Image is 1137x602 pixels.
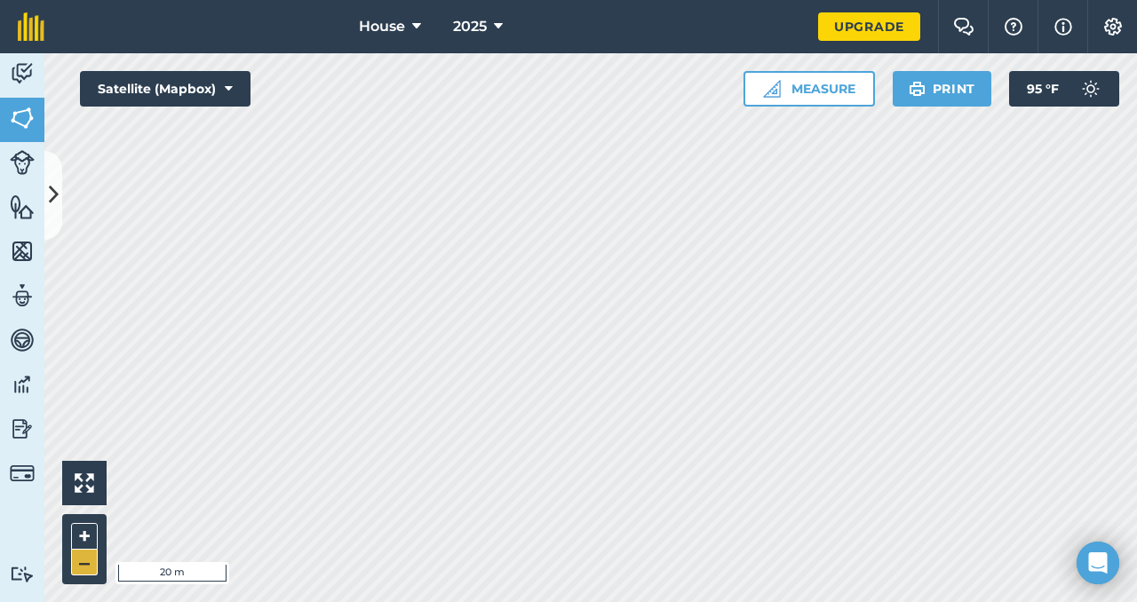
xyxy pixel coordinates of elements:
button: 95 °F [1009,71,1119,107]
img: A question mark icon [1003,18,1024,36]
button: Print [893,71,992,107]
button: – [71,550,98,575]
img: Ruler icon [763,80,781,98]
img: svg+xml;base64,PD94bWwgdmVyc2lvbj0iMS4wIiBlbmNvZGluZz0idXRmLTgiPz4KPCEtLSBHZW5lcmF0b3I6IEFkb2JlIE... [10,566,35,582]
img: svg+xml;base64,PD94bWwgdmVyc2lvbj0iMS4wIiBlbmNvZGluZz0idXRmLTgiPz4KPCEtLSBHZW5lcmF0b3I6IEFkb2JlIE... [10,371,35,398]
img: A cog icon [1102,18,1124,36]
button: + [71,523,98,550]
img: Four arrows, one pointing top left, one top right, one bottom right and the last bottom left [75,473,94,493]
span: 95 ° F [1027,71,1059,107]
img: svg+xml;base64,PHN2ZyB4bWxucz0iaHR0cDovL3d3dy53My5vcmcvMjAwMC9zdmciIHdpZHRoPSI1NiIgaGVpZ2h0PSI2MC... [10,238,35,265]
a: Upgrade [818,12,920,41]
img: fieldmargin Logo [18,12,44,41]
img: svg+xml;base64,PD94bWwgdmVyc2lvbj0iMS4wIiBlbmNvZGluZz0idXRmLTgiPz4KPCEtLSBHZW5lcmF0b3I6IEFkb2JlIE... [10,416,35,442]
div: Open Intercom Messenger [1077,542,1119,584]
img: Two speech bubbles overlapping with the left bubble in the forefront [953,18,974,36]
img: svg+xml;base64,PD94bWwgdmVyc2lvbj0iMS4wIiBlbmNvZGluZz0idXRmLTgiPz4KPCEtLSBHZW5lcmF0b3I6IEFkb2JlIE... [10,60,35,87]
img: svg+xml;base64,PD94bWwgdmVyc2lvbj0iMS4wIiBlbmNvZGluZz0idXRmLTgiPz4KPCEtLSBHZW5lcmF0b3I6IEFkb2JlIE... [10,282,35,309]
img: svg+xml;base64,PD94bWwgdmVyc2lvbj0iMS4wIiBlbmNvZGluZz0idXRmLTgiPz4KPCEtLSBHZW5lcmF0b3I6IEFkb2JlIE... [10,150,35,175]
img: svg+xml;base64,PD94bWwgdmVyc2lvbj0iMS4wIiBlbmNvZGluZz0idXRmLTgiPz4KPCEtLSBHZW5lcmF0b3I6IEFkb2JlIE... [1073,71,1109,107]
button: Satellite (Mapbox) [80,71,250,107]
button: Measure [743,71,875,107]
img: svg+xml;base64,PHN2ZyB4bWxucz0iaHR0cDovL3d3dy53My5vcmcvMjAwMC9zdmciIHdpZHRoPSI1NiIgaGVpZ2h0PSI2MC... [10,105,35,131]
img: svg+xml;base64,PHN2ZyB4bWxucz0iaHR0cDovL3d3dy53My5vcmcvMjAwMC9zdmciIHdpZHRoPSIxOSIgaGVpZ2h0PSIyNC... [909,78,926,99]
img: svg+xml;base64,PHN2ZyB4bWxucz0iaHR0cDovL3d3dy53My5vcmcvMjAwMC9zdmciIHdpZHRoPSI1NiIgaGVpZ2h0PSI2MC... [10,194,35,220]
img: svg+xml;base64,PD94bWwgdmVyc2lvbj0iMS4wIiBlbmNvZGluZz0idXRmLTgiPz4KPCEtLSBHZW5lcmF0b3I6IEFkb2JlIE... [10,327,35,353]
img: svg+xml;base64,PD94bWwgdmVyc2lvbj0iMS4wIiBlbmNvZGluZz0idXRmLTgiPz4KPCEtLSBHZW5lcmF0b3I6IEFkb2JlIE... [10,461,35,486]
span: House [359,16,405,37]
img: svg+xml;base64,PHN2ZyB4bWxucz0iaHR0cDovL3d3dy53My5vcmcvMjAwMC9zdmciIHdpZHRoPSIxNyIgaGVpZ2h0PSIxNy... [1054,16,1072,37]
span: 2025 [453,16,487,37]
